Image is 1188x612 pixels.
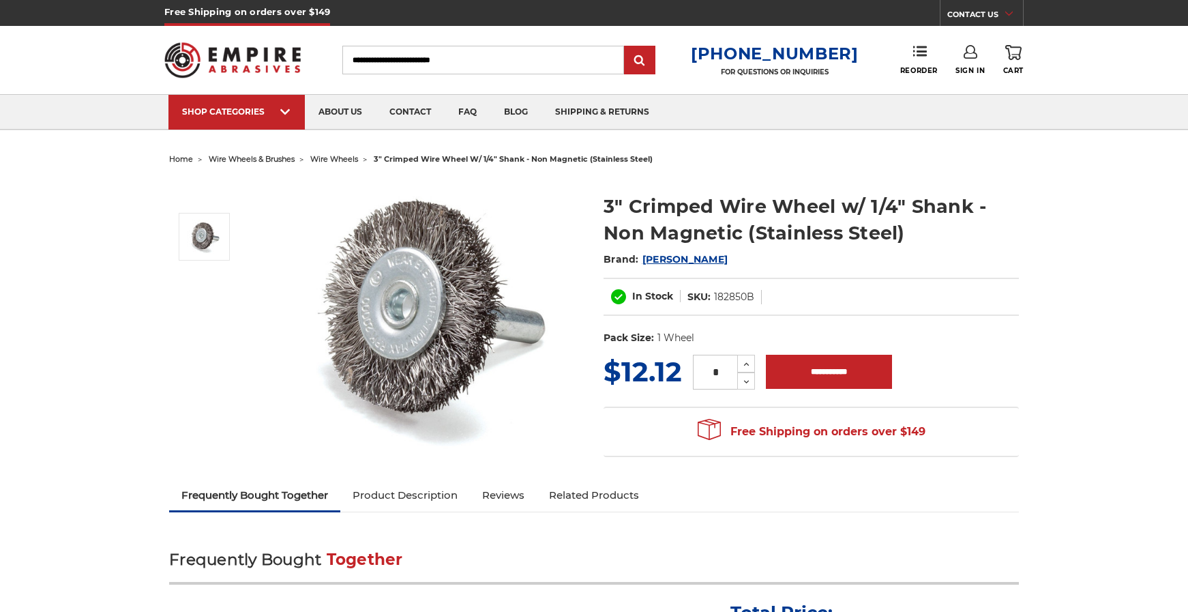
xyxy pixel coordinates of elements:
span: Cart [1003,66,1024,75]
div: SHOP CATEGORIES [182,106,291,117]
dt: SKU: [687,290,711,304]
a: blog [490,95,541,130]
a: Reviews [470,480,537,510]
a: [PHONE_NUMBER] [691,44,859,63]
span: $12.12 [604,355,682,388]
a: shipping & returns [541,95,663,130]
span: Brand: [604,253,639,265]
a: Related Products [537,480,651,510]
dt: Pack Size: [604,331,654,345]
span: Free Shipping on orders over $149 [698,418,925,446]
p: FOR QUESTIONS OR INQUIRIES [691,68,859,76]
img: Empire Abrasives [164,33,301,87]
span: Reorder [900,66,938,75]
dd: 1 Wheel [657,331,694,345]
a: CONTACT US [947,7,1023,26]
a: about us [305,95,376,130]
a: Cart [1003,45,1024,75]
a: Reorder [900,45,938,74]
img: Crimped Wire Wheel with Shank Non Magnetic [187,220,221,254]
a: Frequently Bought Together [169,480,340,510]
dd: 182850B [714,290,754,304]
h1: 3" Crimped Wire Wheel w/ 1/4" Shank - Non Magnetic (Stainless Steel) [604,193,1019,246]
a: Product Description [340,480,470,510]
input: Submit [626,47,653,74]
span: Frequently Bought [169,550,321,569]
a: home [169,154,193,164]
a: [PERSON_NAME] [642,253,728,265]
a: wire wheels [310,154,358,164]
a: faq [445,95,490,130]
img: Crimped Wire Wheel with Shank Non Magnetic [286,179,559,452]
a: wire wheels & brushes [209,154,295,164]
span: In Stock [632,290,673,302]
a: contact [376,95,445,130]
span: Sign In [955,66,985,75]
span: Together [327,550,403,569]
span: 3" crimped wire wheel w/ 1/4" shank - non magnetic (stainless steel) [374,154,653,164]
